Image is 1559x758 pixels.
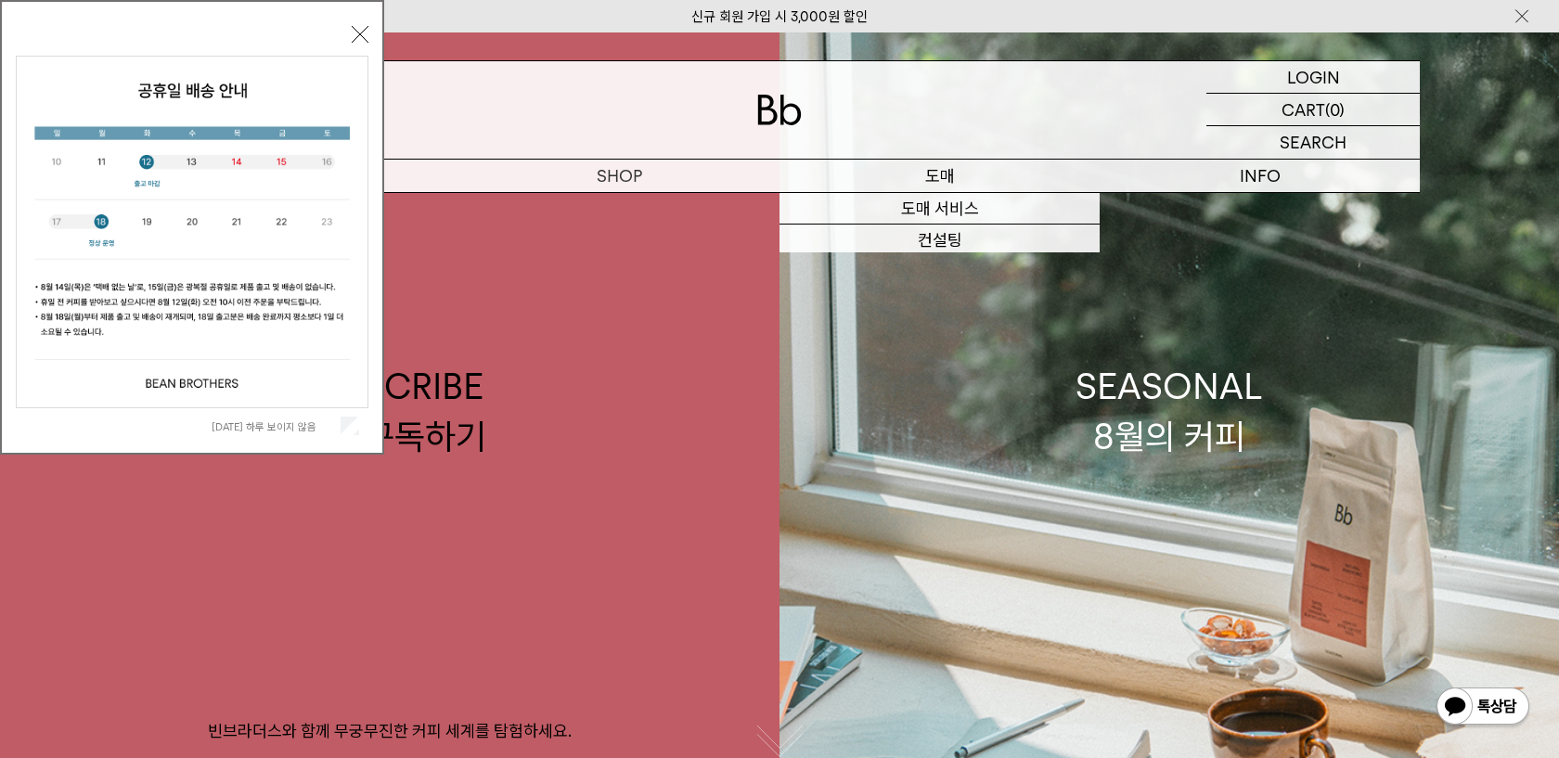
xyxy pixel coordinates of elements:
[1282,94,1325,125] p: CART
[779,193,1100,225] a: 도매 서비스
[1076,362,1263,460] div: SEASONAL 8월의 커피
[1325,94,1345,125] p: (0)
[1435,686,1531,730] img: 카카오톡 채널 1:1 채팅 버튼
[779,225,1100,256] a: 컨설팅
[1280,126,1346,159] p: SEARCH
[294,362,486,460] div: SUBSCRIBE 커피 구독하기
[1100,160,1420,192] p: INFO
[1206,94,1420,126] a: CART (0)
[17,57,367,407] img: cb63d4bbb2e6550c365f227fdc69b27f_113810.jpg
[779,160,1100,192] p: 도매
[1206,61,1420,94] a: LOGIN
[352,26,368,43] button: 닫기
[691,8,868,25] a: 신규 회원 가입 시 3,000원 할인
[1287,61,1340,93] p: LOGIN
[757,95,802,125] img: 로고
[212,420,337,433] label: [DATE] 하루 보이지 않음
[459,160,779,192] a: SHOP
